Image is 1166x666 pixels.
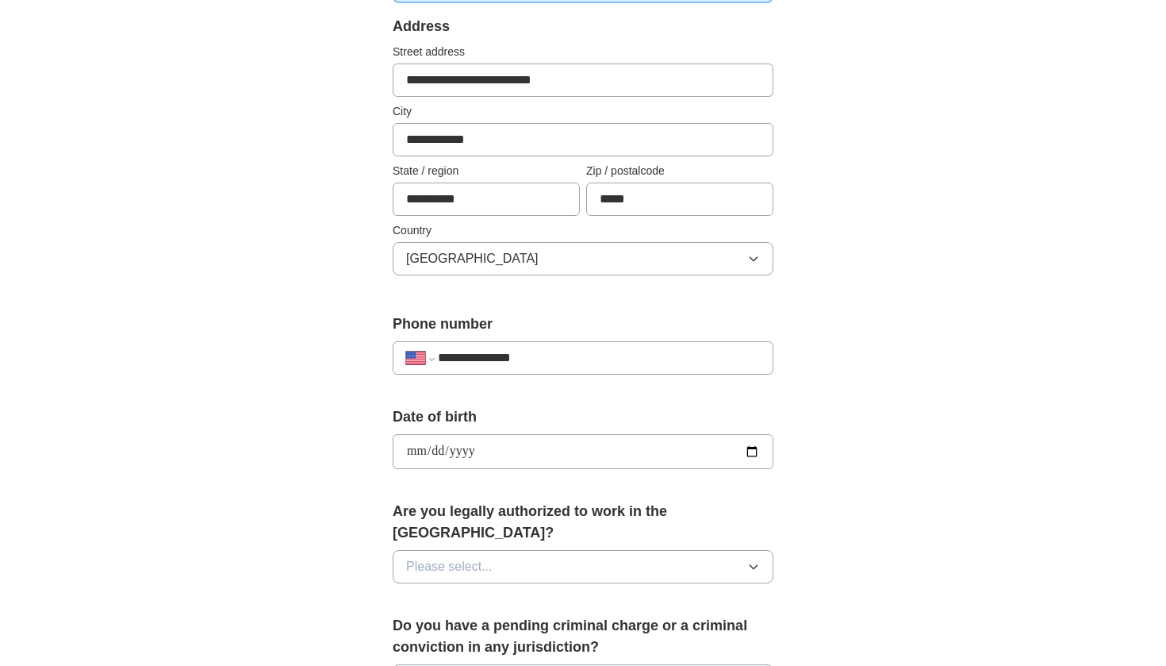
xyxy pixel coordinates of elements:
label: Do you have a pending criminal charge or a criminal conviction in any jurisdiction? [393,615,773,658]
label: Street address [393,44,773,60]
div: Address [393,16,773,37]
span: Please select... [406,557,493,576]
label: Country [393,222,773,239]
label: Zip / postalcode [586,163,773,179]
span: [GEOGRAPHIC_DATA] [406,249,539,268]
label: Date of birth [393,406,773,428]
label: Are you legally authorized to work in the [GEOGRAPHIC_DATA]? [393,501,773,544]
label: City [393,103,773,120]
button: [GEOGRAPHIC_DATA] [393,242,773,275]
label: State / region [393,163,580,179]
button: Please select... [393,550,773,583]
label: Phone number [393,314,773,335]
